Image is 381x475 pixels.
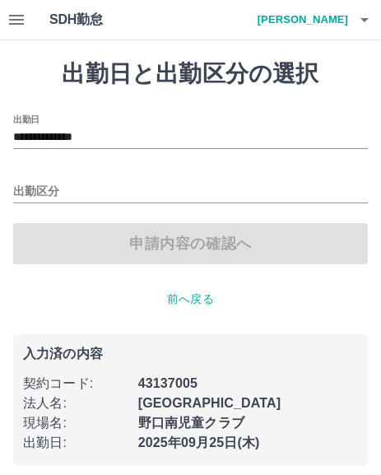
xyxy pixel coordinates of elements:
[13,60,368,88] h1: 出勤日と出勤区分の選択
[23,413,128,433] p: 現場名 :
[138,435,260,449] b: 2025年09月25日(木)
[23,394,128,413] p: 法人名 :
[13,291,368,308] p: 前へ戻る
[138,416,244,430] b: 野口南児童クラブ
[138,396,281,410] b: [GEOGRAPHIC_DATA]
[23,347,358,361] p: 入力済の内容
[23,433,128,453] p: 出勤日 :
[23,374,128,394] p: 契約コード :
[13,113,39,125] label: 出勤日
[138,376,197,390] b: 43137005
